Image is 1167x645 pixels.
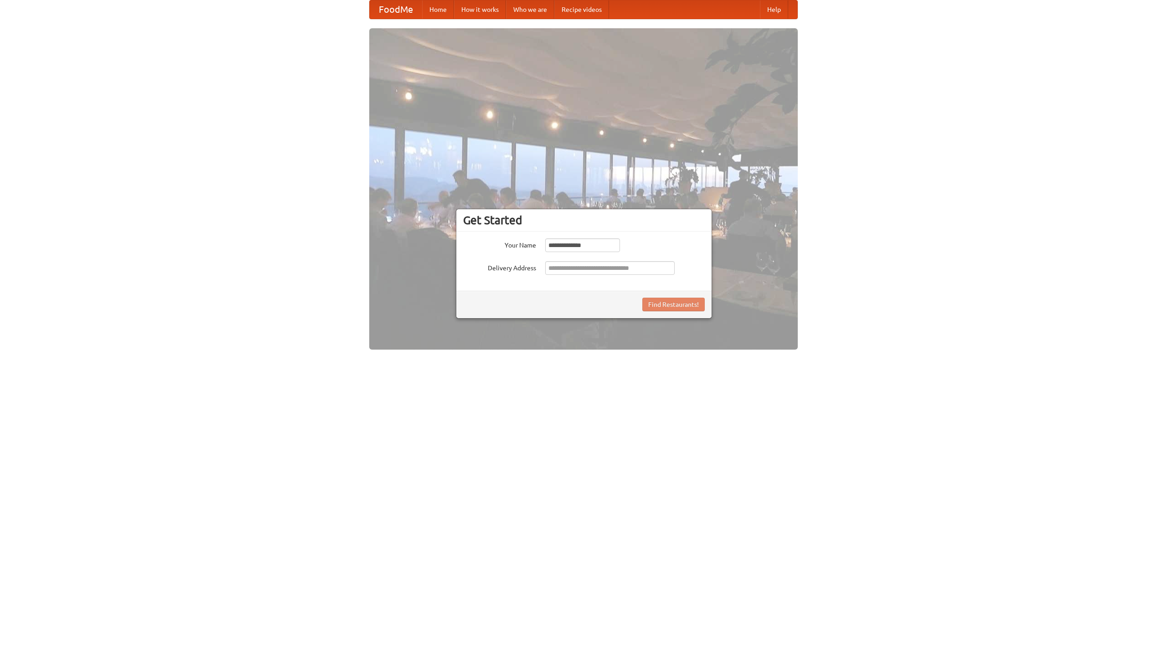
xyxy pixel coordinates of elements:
button: Find Restaurants! [642,298,705,311]
a: Help [760,0,788,19]
a: How it works [454,0,506,19]
a: Recipe videos [554,0,609,19]
h3: Get Started [463,213,705,227]
a: FoodMe [370,0,422,19]
a: Home [422,0,454,19]
label: Delivery Address [463,261,536,273]
a: Who we are [506,0,554,19]
label: Your Name [463,238,536,250]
